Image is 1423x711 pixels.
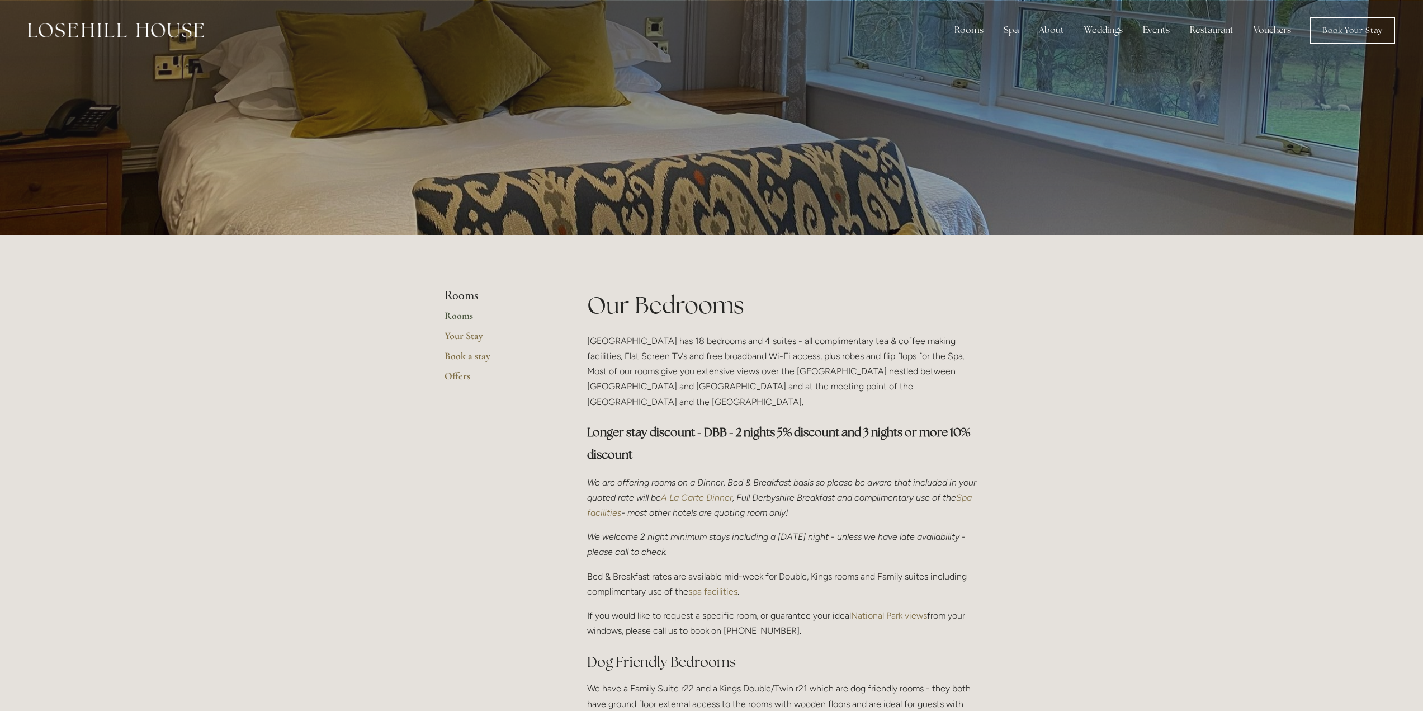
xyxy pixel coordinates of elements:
[445,329,551,350] a: Your Stay
[445,309,551,329] a: Rooms
[1245,19,1300,41] a: Vouchers
[1134,19,1179,41] div: Events
[587,608,979,638] p: If you would like to request a specific room, or guarantee your ideal from your windows, please c...
[1181,19,1242,41] div: Restaurant
[945,19,992,41] div: Rooms
[587,425,972,462] strong: Longer stay discount - DBB - 2 nights 5% discount and 3 nights or more 10% discount
[688,586,737,597] a: spa facilities
[1310,17,1395,44] a: Book Your Stay
[445,289,551,303] li: Rooms
[995,19,1028,41] div: Spa
[851,610,927,621] a: National Park views
[587,333,979,409] p: [GEOGRAPHIC_DATA] has 18 bedrooms and 4 suites - all complimentary tea & coffee making facilities...
[587,652,979,672] h2: Dog Friendly Bedrooms
[587,531,968,557] em: We welcome 2 night minimum stays including a [DATE] night - unless we have late availability - pl...
[1030,19,1073,41] div: About
[1075,19,1132,41] div: Weddings
[621,507,788,518] em: - most other hotels are quoting room only!
[732,492,956,503] em: , Full Derbyshire Breakfast and complimentary use of the
[28,23,204,37] img: Losehill House
[661,492,732,503] a: A La Carte Dinner
[445,370,551,390] a: Offers
[445,350,551,370] a: Book a stay
[587,289,979,322] h1: Our Bedrooms
[587,477,978,503] em: We are offering rooms on a Dinner, Bed & Breakfast basis so please be aware that included in your...
[587,569,979,599] p: Bed & Breakfast rates are available mid-week for Double, Kings rooms and Family suites including ...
